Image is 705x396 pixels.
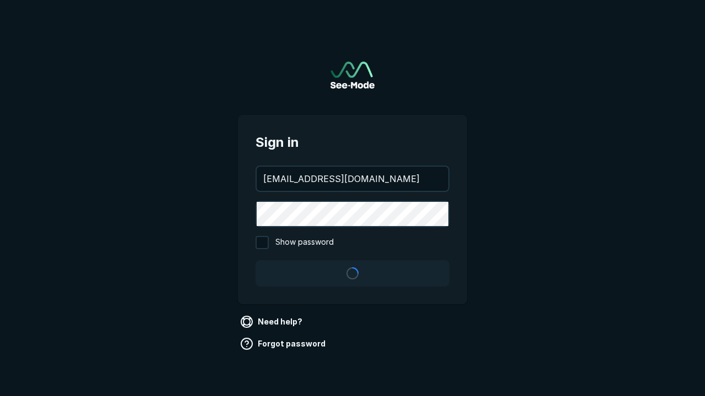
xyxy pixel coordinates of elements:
span: Show password [275,236,334,249]
input: your@email.com [257,167,448,191]
a: Go to sign in [330,62,375,89]
span: Sign in [256,133,449,152]
a: Need help? [238,313,307,331]
img: See-Mode Logo [330,62,375,89]
a: Forgot password [238,335,330,353]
